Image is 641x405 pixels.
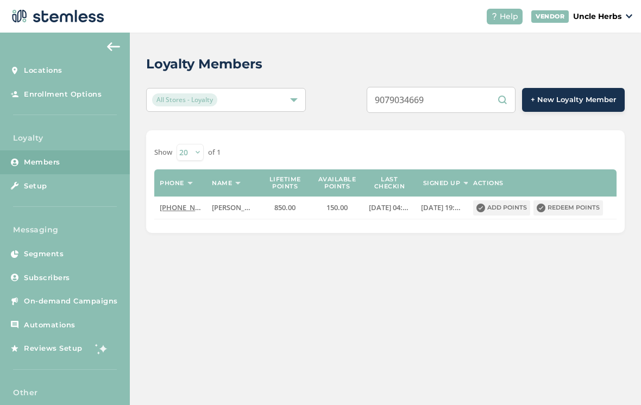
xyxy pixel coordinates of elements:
[531,94,616,105] span: + New Loyalty Member
[160,202,222,212] span: [PHONE_NUMBER]
[24,296,118,307] span: On-demand Campaigns
[154,147,172,158] label: Show
[160,203,201,212] label: (907) 903-4669
[24,157,60,168] span: Members
[212,180,232,187] label: Name
[107,42,120,51] img: icon-arrow-back-accent-c549486e.svg
[317,176,358,190] label: Available points
[24,181,47,192] span: Setup
[626,14,632,18] img: icon_down-arrow-small-66adaf34.svg
[326,202,348,212] span: 150.00
[235,182,241,185] img: icon-sort-1e1d7615.svg
[423,180,461,187] label: Signed up
[500,11,518,22] span: Help
[369,203,410,212] label: 2025-07-30 04:34:49
[533,200,603,216] button: Redeem points
[212,203,253,212] label: Brian Risinger
[587,353,641,405] iframe: Chat Widget
[369,176,410,190] label: Last checkin
[531,10,569,23] div: VENDOR
[264,203,305,212] label: 850.00
[24,65,62,76] span: Locations
[24,273,70,283] span: Subscribers
[152,93,217,106] span: All Stores - Loyalty
[187,182,193,185] img: icon-sort-1e1d7615.svg
[491,13,498,20] img: icon-help-white-03924b79.svg
[317,203,358,212] label: 150.00
[468,169,617,197] th: Actions
[522,88,625,112] button: + New Loyalty Member
[208,147,221,158] label: of 1
[367,87,516,113] input: Search
[274,202,296,212] span: 850.00
[463,182,469,185] img: icon-sort-1e1d7615.svg
[160,180,184,187] label: Phone
[24,89,102,100] span: Enrollment Options
[369,202,420,212] span: [DATE] 04:34:49
[212,202,267,212] span: [PERSON_NAME]
[24,343,83,354] span: Reviews Setup
[24,249,64,260] span: Segments
[91,338,112,359] img: glitter-stars-b7820f95.gif
[264,176,305,190] label: Lifetime points
[24,320,76,331] span: Automations
[421,203,462,212] label: 2024-04-04 19:37:26
[146,54,262,74] h2: Loyalty Members
[421,202,472,212] span: [DATE] 19:37:26
[473,200,530,216] button: Add points
[573,11,621,22] p: Uncle Herbs
[9,5,104,27] img: logo-dark-0685b13c.svg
